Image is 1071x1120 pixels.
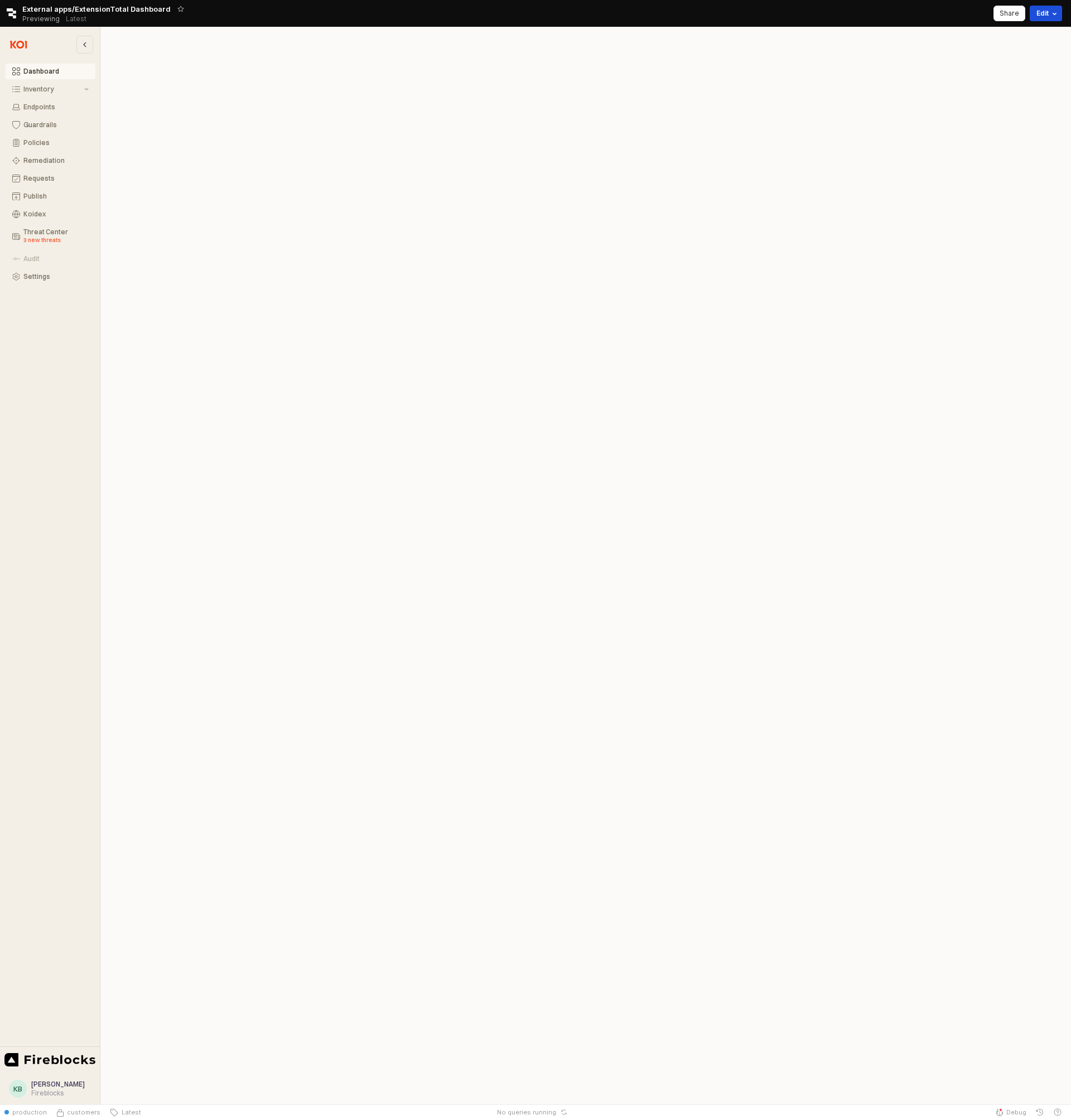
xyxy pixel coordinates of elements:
button: Threat Center [6,224,95,249]
div: Guardrails [23,121,89,129]
button: Koidex [6,206,95,222]
button: Inventory [6,81,95,97]
span: [PERSON_NAME] [31,1080,85,1088]
span: production [12,1108,47,1117]
button: Share app [993,6,1025,21]
button: Guardrails [6,117,95,133]
div: Requests [23,175,89,182]
button: Dashboard [6,64,95,79]
div: Fireblocks [31,1089,85,1098]
button: Help [1049,1104,1067,1120]
button: Edit [1030,6,1062,21]
main: App Body [100,27,1071,1104]
button: Publish [6,189,95,204]
button: Policies [6,135,95,151]
div: Dashboard [23,67,89,75]
button: Add app to favorites [175,3,186,15]
button: KB [9,1080,27,1098]
button: Remediation [6,153,95,168]
span: No queries running [497,1108,556,1117]
div: Settings [23,273,89,281]
button: History [1031,1104,1049,1120]
div: Remediation [23,157,89,165]
button: Settings [6,269,95,284]
button: Reset app state [558,1109,570,1116]
div: Inventory [23,85,82,93]
div: Publish [23,192,89,200]
button: Debug [991,1104,1031,1120]
button: Latest [105,1104,146,1120]
div: Koidex [23,210,89,218]
button: Audit [6,251,95,267]
button: Endpoints [6,99,95,115]
div: Endpoints [23,103,89,111]
span: customers [67,1108,100,1117]
div: 3 new threats [23,236,89,245]
button: Source Control [51,1104,105,1120]
button: Requests [6,171,95,186]
div: Threat Center [23,228,89,245]
button: Releases and History [60,11,93,27]
div: KB [13,1083,22,1094]
p: Latest [66,15,86,23]
span: Debug [1006,1108,1026,1117]
span: External apps/ExtensionTotal Dashboard [22,3,171,15]
span: Latest [118,1108,141,1117]
div: Previewing Latest [22,11,93,27]
iframe: DashboardPage [100,27,1071,1104]
p: Share [1000,9,1019,18]
div: Audit [23,255,89,263]
span: Previewing [22,13,60,25]
div: Policies [23,139,89,147]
